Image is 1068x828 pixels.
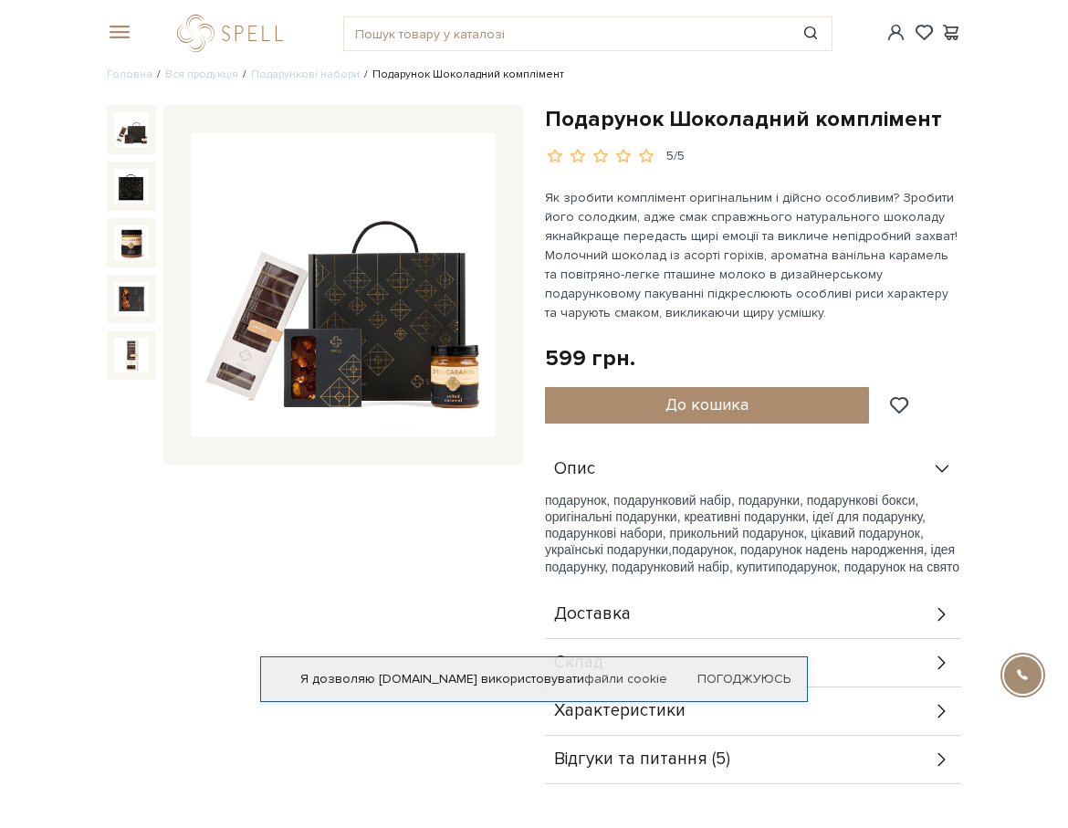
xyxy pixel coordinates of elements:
[545,344,635,372] div: 599 грн.
[165,68,238,81] a: Вся продукція
[554,751,730,768] span: Відгуки та питання (5)
[791,17,832,50] button: Пошук товару у каталозі
[114,112,149,147] img: Подарунок Шоколадний комплімент
[668,542,672,557] span: ,
[261,671,807,687] div: Я дозволяю [DOMAIN_NAME] використовувати
[554,655,603,671] span: Склад
[545,542,955,573] span: , ідея подарунку, подарунковий набір, купити
[191,132,496,437] img: Подарунок Шоколадний комплімент
[820,542,924,557] span: день народження
[114,282,149,317] img: Подарунок Шоколадний комплімент
[177,15,291,52] a: logo
[344,17,790,50] input: Пошук товару у каталозі
[665,394,749,414] span: До кошика
[545,105,961,133] h1: Подарунок Шоколадний комплімент
[107,68,152,81] a: Головна
[554,606,631,623] span: Доставка
[114,169,149,204] img: Подарунок Шоколадний комплімент
[776,560,960,574] span: подарунок, подарунок на свято
[114,338,149,372] img: Подарунок Шоколадний комплімент
[672,542,820,557] span: подарунок, подарунок на
[360,67,564,83] li: Подарунок Шоколадний комплімент
[584,671,667,687] a: файли cookie
[545,493,926,558] span: подарунок, подарунковий набір, подарунки, подарункові бокси, оригінальні подарунки, креативні под...
[545,188,961,322] p: Як зробити комплімент оригінальним і дійсно особливим? Зробити його солодким, адже смак справжньо...
[666,148,685,165] div: 5/5
[251,68,360,81] a: Подарункові набори
[554,461,595,477] span: Опис
[697,671,791,687] a: Погоджуюсь
[554,703,686,719] span: Характеристики
[114,225,149,260] img: Подарунок Шоколадний комплімент
[545,387,869,424] button: До кошика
